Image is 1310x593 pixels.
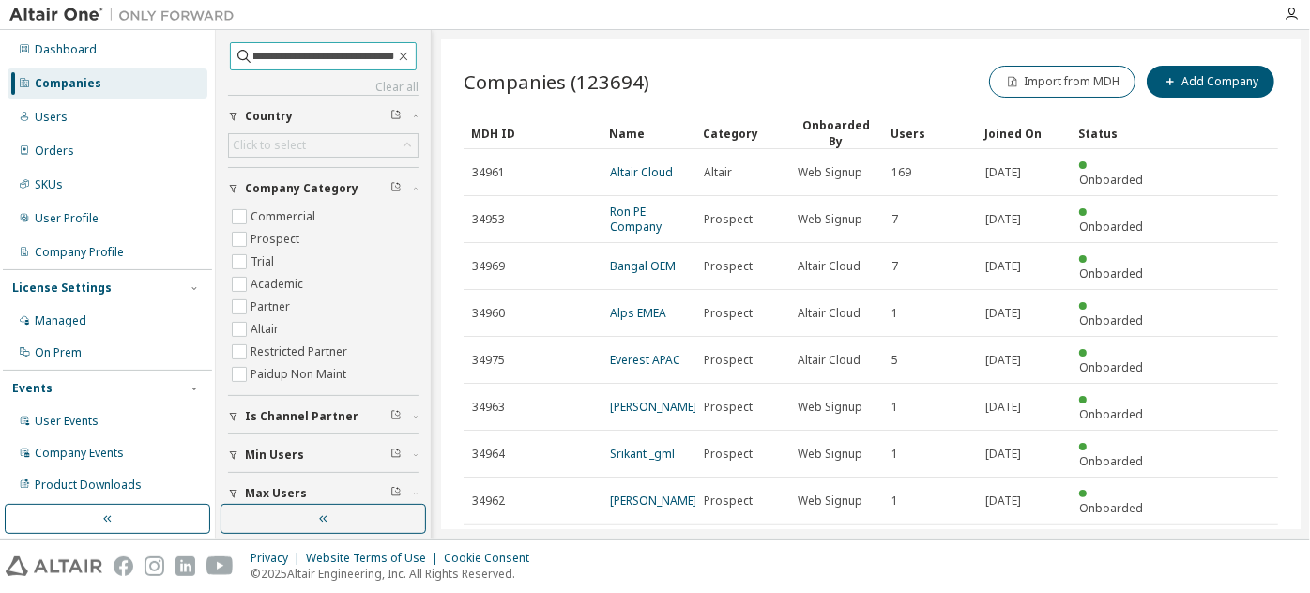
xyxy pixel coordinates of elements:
[472,400,505,415] span: 34963
[228,80,419,95] a: Clear all
[472,212,505,227] span: 34953
[35,446,124,461] div: Company Events
[206,556,234,576] img: youtube.svg
[245,109,293,124] span: Country
[472,306,505,321] span: 34960
[891,447,898,462] span: 1
[6,556,102,576] img: altair_logo.svg
[891,212,898,227] span: 7
[1079,172,1143,188] span: Onboarded
[798,165,862,180] span: Web Signup
[35,245,124,260] div: Company Profile
[472,353,505,368] span: 34975
[610,352,680,368] a: Everest APAC
[390,448,402,463] span: Clear filter
[1079,453,1143,469] span: Onboarded
[891,353,898,368] span: 5
[306,551,444,566] div: Website Terms of Use
[245,448,304,463] span: Min Users
[704,353,753,368] span: Prospect
[891,165,911,180] span: 169
[704,212,753,227] span: Prospect
[610,493,697,509] a: [PERSON_NAME]
[35,478,142,493] div: Product Downloads
[390,486,402,501] span: Clear filter
[891,118,969,148] div: Users
[114,556,133,576] img: facebook.svg
[472,447,505,462] span: 34964
[251,251,278,273] label: Trial
[704,165,732,180] span: Altair
[228,96,419,137] button: Country
[703,118,782,148] div: Category
[251,296,294,318] label: Partner
[985,306,1021,321] span: [DATE]
[1078,118,1157,148] div: Status
[610,305,666,321] a: Alps EMEA
[464,68,649,95] span: Companies (123694)
[891,400,898,415] span: 1
[35,76,101,91] div: Companies
[1079,406,1143,422] span: Onboarded
[985,259,1021,274] span: [DATE]
[1147,66,1274,98] button: Add Company
[245,181,358,196] span: Company Category
[472,494,505,509] span: 34962
[609,118,688,148] div: Name
[251,273,307,296] label: Academic
[472,165,505,180] span: 34961
[390,109,402,124] span: Clear filter
[12,381,53,396] div: Events
[985,447,1021,462] span: [DATE]
[704,447,753,462] span: Prospect
[891,494,898,509] span: 1
[35,110,68,125] div: Users
[891,259,898,274] span: 7
[610,399,697,415] a: [PERSON_NAME]
[610,204,662,235] a: Ron PE Company
[251,341,351,363] label: Restricted Partner
[251,228,303,251] label: Prospect
[985,353,1021,368] span: [DATE]
[797,117,876,149] div: Onboarded By
[798,447,862,462] span: Web Signup
[1079,359,1143,375] span: Onboarded
[1079,500,1143,516] span: Onboarded
[798,400,862,415] span: Web Signup
[35,144,74,159] div: Orders
[610,446,675,462] a: Srikant _gml
[984,118,1063,148] div: Joined On
[251,551,306,566] div: Privacy
[245,409,358,424] span: Is Channel Partner
[891,306,898,321] span: 1
[35,414,99,429] div: User Events
[35,313,86,328] div: Managed
[985,212,1021,227] span: [DATE]
[704,400,753,415] span: Prospect
[1079,312,1143,328] span: Onboarded
[251,363,350,386] label: Paidup Non Maint
[798,259,861,274] span: Altair Cloud
[35,345,82,360] div: On Prem
[610,258,676,274] a: Bangal OEM
[798,212,862,227] span: Web Signup
[985,165,1021,180] span: [DATE]
[228,396,419,437] button: Is Channel Partner
[704,306,753,321] span: Prospect
[12,281,112,296] div: License Settings
[251,205,319,228] label: Commercial
[145,556,164,576] img: instagram.svg
[9,6,244,24] img: Altair One
[704,494,753,509] span: Prospect
[798,306,861,321] span: Altair Cloud
[35,211,99,226] div: User Profile
[610,164,673,180] a: Altair Cloud
[472,259,505,274] span: 34969
[229,134,418,157] div: Click to select
[251,566,541,582] p: © 2025 Altair Engineering, Inc. All Rights Reserved.
[985,400,1021,415] span: [DATE]
[985,494,1021,509] span: [DATE]
[228,434,419,476] button: Min Users
[798,353,861,368] span: Altair Cloud
[390,181,402,196] span: Clear filter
